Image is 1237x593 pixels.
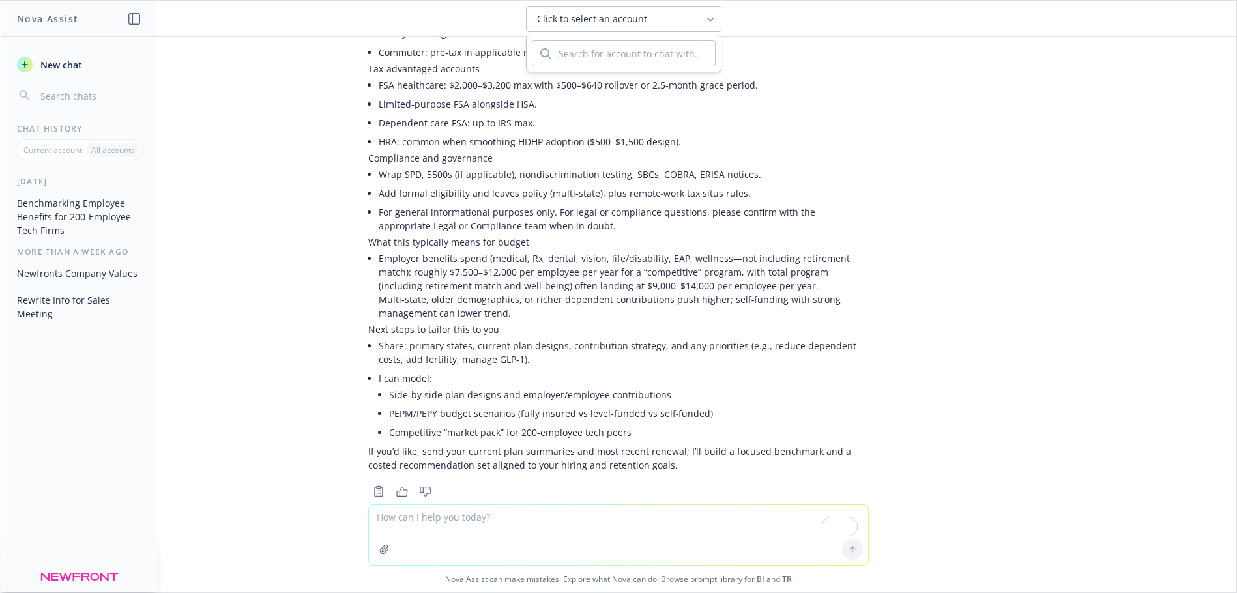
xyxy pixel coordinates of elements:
textarea: To enrich screen reader interactions, please activate Accessibility in Grammarly extension settings [369,505,868,565]
li: HRA: common when smoothing HDHP adoption ($500–$1,500 design). [379,132,869,151]
button: Benchmarking Employee Benefits for 200-Employee Tech Firms [12,192,147,241]
li: Limited‑purpose FSA alongside HSA. [379,94,869,113]
span: Click to select an account [537,12,647,25]
p: All accounts [91,145,135,156]
span: Nova Assist can make mistakes. Explore what Nova can do: Browse prompt library for and [6,566,1231,592]
li: Commuter: pre‑tax in applicable metros. [379,43,869,62]
li: Side‑by‑side plan designs and employer/employee contributions [389,385,869,404]
div: More than a week ago [1,246,157,257]
button: Newfronts Company Values [12,263,147,284]
svg: Copy to clipboard [373,485,385,497]
a: TR [782,573,792,585]
li: Add formal eligibility and leaves policy (multi‑state), plus remote‑work tax situs rules. [379,184,869,203]
button: New chat [12,53,147,76]
p: Next steps to tailor this to you [368,323,869,336]
div: Chat History [1,123,157,134]
div: [DATE] [1,176,157,187]
button: Thumbs down [415,482,436,500]
li: FSA healthcare: $2,000–$3,200 max with $500–$640 rollover or 2.5‑month grace period. [379,76,869,94]
li: Competitive “market pack” for 200‑employee tech peers [389,423,869,442]
li: Dependent care FSA: up to IRS max. [379,113,869,132]
li: For general informational purposes only. For legal or compliance questions, please confirm with t... [379,203,869,235]
p: Tax‑advantaged accounts [368,62,869,76]
li: Wrap SPD, 5500s (if applicable), nondiscrimination testing, SBCs, COBRA, ERISA notices. [379,165,869,184]
p: Compliance and governance [368,151,869,165]
input: Search chats [38,87,141,105]
input: Search for account to chat with... [551,41,715,66]
h1: Nova Assist [17,12,78,25]
p: If you’d like, send your current plan summaries and most recent renewal; I’ll build a focused ben... [368,444,869,472]
li: I can model: [379,369,869,444]
button: Click to select an account [526,6,721,32]
svg: Search [540,48,551,59]
p: What this typically means for budget [368,235,869,249]
span: New chat [38,58,82,72]
li: Share: primary states, current plan designs, contribution strategy, and any priorities (e.g., red... [379,336,869,369]
button: Rewrite Info for Sales Meeting [12,289,147,325]
li: PEPM/PEPY budget scenarios (fully insured vs level‑funded vs self‑funded) [389,404,869,423]
a: BI [757,573,764,585]
li: Employer benefits spend (medical, Rx, dental, vision, life/disability, EAP, wellness—not includin... [379,249,869,323]
p: Current account [23,145,82,156]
